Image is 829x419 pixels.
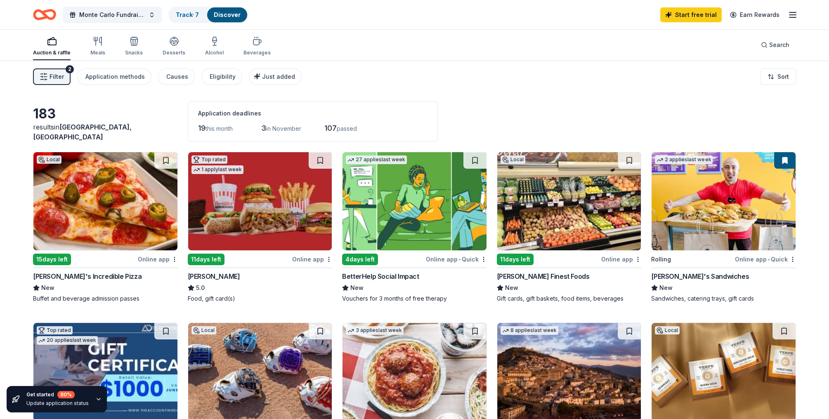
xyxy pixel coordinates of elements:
[342,152,487,250] img: Image for BetterHelp Social Impact
[205,33,224,60] button: Alcohol
[188,294,333,303] div: Food, gift card(s)
[342,294,487,303] div: Vouchers for 3 months of free therapy
[85,72,145,82] div: Application methods
[33,152,177,250] img: Image for John's Incredible Pizza
[768,256,770,263] span: •
[163,49,185,56] div: Desserts
[350,283,364,293] span: New
[655,326,680,334] div: Local
[33,122,178,142] div: results
[37,336,98,345] div: 20 applies last week
[33,5,56,24] a: Home
[63,7,162,23] button: Monte Carlo Fundraiser Event
[50,72,64,82] span: Filter
[337,125,357,132] span: passed
[501,155,525,164] div: Local
[33,271,142,281] div: [PERSON_NAME]'s Incredible Pizza
[651,254,671,264] div: Rolling
[262,73,295,80] span: Just added
[266,125,301,132] span: in November
[735,254,796,264] div: Online app Quick
[166,72,188,82] div: Causes
[198,108,427,118] div: Application deadlines
[57,391,75,398] div: 80 %
[497,271,590,281] div: [PERSON_NAME] Finest Foods
[214,11,241,18] a: Discover
[77,68,151,85] button: Application methods
[651,152,796,303] a: Image for Ike's Sandwiches2 applieslast weekRollingOnline app•Quick[PERSON_NAME]'s SandwichesNewS...
[324,124,337,132] span: 107
[79,10,145,20] span: Monte Carlo Fundraiser Event
[777,72,789,82] span: Sort
[37,155,61,164] div: Local
[33,254,71,265] div: 15 days left
[33,106,178,122] div: 183
[497,254,534,265] div: 11 days left
[138,254,178,264] div: Online app
[659,283,673,293] span: New
[188,254,224,265] div: 11 days left
[426,254,487,264] div: Online app Quick
[346,326,404,335] div: 3 applies last week
[205,49,224,56] div: Alcohol
[33,49,71,56] div: Auction & raffle
[41,283,54,293] span: New
[33,152,178,303] a: Image for John's Incredible PizzaLocal15days leftOnline app[PERSON_NAME]'s Incredible PizzaNewBuf...
[33,123,132,141] span: in
[168,7,248,23] button: Track· 7Discover
[26,391,89,398] div: Get started
[201,68,242,85] button: Eligibility
[243,49,271,56] div: Beverages
[90,33,105,60] button: Meals
[342,254,378,265] div: 4 days left
[497,152,641,250] img: Image for Jensen’s Finest Foods
[601,254,641,264] div: Online app
[210,72,236,82] div: Eligibility
[158,68,195,85] button: Causes
[261,124,266,132] span: 3
[33,33,71,60] button: Auction & raffle
[342,271,419,281] div: BetterHelp Social Impact
[292,254,332,264] div: Online app
[163,33,185,60] button: Desserts
[346,155,407,164] div: 27 applies last week
[33,68,71,85] button: Filter2
[497,152,642,303] a: Image for Jensen’s Finest FoodsLocal11days leftOnline app[PERSON_NAME] Finest FoodsNewGift cards,...
[501,326,558,335] div: 8 applies last week
[33,294,178,303] div: Buffet and beverage admission passes
[188,271,240,281] div: [PERSON_NAME]
[497,294,642,303] div: Gift cards, gift baskets, food items, beverages
[725,7,784,22] a: Earn Rewards
[66,65,74,73] div: 2
[90,49,105,56] div: Meals
[205,125,233,132] span: this month
[652,152,796,250] img: Image for Ike's Sandwiches
[660,7,722,22] a: Start free trial
[191,155,227,164] div: Top rated
[505,283,518,293] span: New
[26,400,89,407] div: Update application status
[243,33,271,60] button: Beverages
[188,152,333,303] a: Image for Portillo'sTop rated1 applylast week11days leftOnline app[PERSON_NAME]5.0Food, gift card(s)
[651,271,749,281] div: [PERSON_NAME]'s Sandwiches
[125,33,143,60] button: Snacks
[196,283,205,293] span: 5.0
[249,68,302,85] button: Just added
[754,37,796,53] button: Search
[198,124,205,132] span: 19
[37,326,73,334] div: Top rated
[769,40,789,50] span: Search
[191,165,243,174] div: 1 apply last week
[655,155,713,164] div: 2 applies last week
[761,68,796,85] button: Sort
[651,294,796,303] div: Sandwiches, catering trays, gift cards
[342,152,487,303] a: Image for BetterHelp Social Impact27 applieslast week4days leftOnline app•QuickBetterHelp Social ...
[125,49,143,56] div: Snacks
[176,11,199,18] a: Track· 7
[188,152,332,250] img: Image for Portillo's
[459,256,461,263] span: •
[191,326,216,334] div: Local
[33,123,132,141] span: [GEOGRAPHIC_DATA], [GEOGRAPHIC_DATA]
